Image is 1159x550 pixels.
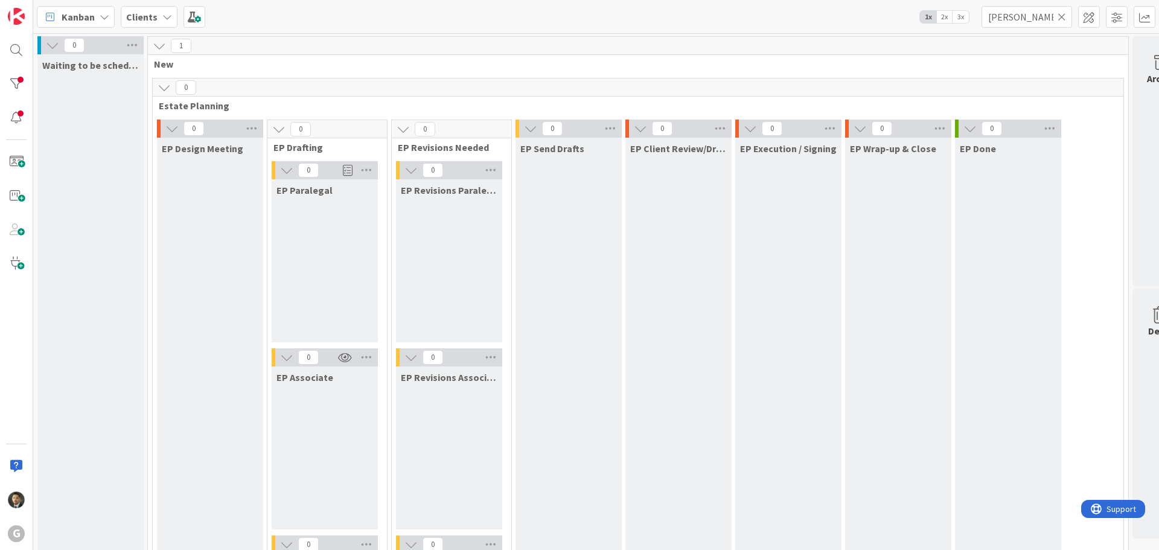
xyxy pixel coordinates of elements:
div: G [8,525,25,542]
span: EP Wrap-up & Close [850,142,936,155]
span: 0 [176,80,196,95]
b: Clients [126,11,158,23]
span: EP Paralegal [276,184,333,196]
input: Quick Filter... [982,6,1072,28]
span: 0 [184,121,204,136]
span: 0 [652,121,672,136]
span: 0 [298,163,319,177]
span: 0 [542,121,563,136]
span: 1x [920,11,936,23]
span: New [154,58,1113,70]
img: CG [8,491,25,508]
span: EP Revisions Paralegal [401,184,497,196]
span: EP Client Review/Draft Review Meeting [630,142,727,155]
span: 0 [290,122,311,136]
span: 2x [936,11,953,23]
span: EP Revisions Needed [398,141,496,153]
span: EP Done [960,142,996,155]
span: 0 [982,121,1002,136]
span: EP Execution / Signing [740,142,837,155]
span: EP Revisions Associate [401,371,497,383]
span: 0 [423,350,443,365]
span: 0 [298,350,319,365]
img: Visit kanbanzone.com [8,8,25,25]
span: 0 [415,122,435,136]
span: Support [25,2,55,16]
span: 3x [953,11,969,23]
span: 0 [872,121,892,136]
span: 1 [171,39,191,53]
span: EP Drafting [273,141,372,153]
span: EP Send Drafts [520,142,584,155]
span: Waiting to be scheduled [42,59,139,71]
span: EP Design Meeting [162,142,243,155]
span: 0 [762,121,782,136]
span: Estate Planning [159,100,1108,112]
span: 0 [64,38,85,53]
span: Kanban [62,10,95,24]
span: EP Associate [276,371,333,383]
span: 0 [423,163,443,177]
